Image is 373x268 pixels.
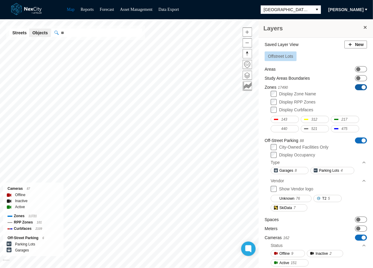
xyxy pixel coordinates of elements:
[265,75,310,81] label: Study Areas Boundaries
[271,250,305,257] button: Offline9
[271,195,312,202] button: Unknown76
[313,195,342,202] button: T25
[301,116,329,123] button: 312
[311,126,317,132] span: 521
[32,30,48,36] span: Objects
[279,251,290,257] span: Offline
[340,168,343,174] span: 4
[283,236,289,240] span: 162
[12,30,26,36] span: Streets
[355,42,364,48] span: New
[328,7,364,13] span: [PERSON_NAME]
[319,168,339,174] span: Parking Lots
[271,159,280,165] div: Type
[37,221,42,224] span: 101
[243,27,252,37] button: Zoom in
[265,42,299,48] label: Saved Layer View
[331,125,359,132] button: 475
[100,7,114,12] a: Forecast
[331,116,359,123] button: 217
[279,186,313,191] label: Show Vendor logo
[300,139,304,143] span: 88
[279,205,292,211] span: SkiData
[310,167,354,174] button: Parking Lots4
[120,7,153,12] a: Asset Management
[265,235,289,241] label: Cameras
[243,28,252,36] span: Zoom in
[311,116,317,122] span: 312
[301,125,329,132] button: 521
[271,178,284,184] div: Vendor
[268,54,293,59] span: Offstreet Lots
[328,196,330,202] span: 5
[271,259,309,266] button: Active151
[27,187,30,190] span: 87
[243,49,252,58] button: Reset bearing to north
[281,126,287,132] span: 440
[279,100,315,104] label: Display RPP Zones
[81,7,94,12] a: Reports
[313,5,321,14] button: select
[271,241,366,250] div: Status
[265,217,279,223] label: Spaces
[15,241,35,247] label: Parking Lots
[279,91,316,96] label: Display Zone Name
[307,250,343,257] button: Inactive2
[271,116,299,123] button: 143
[243,60,252,69] button: Home
[15,247,29,253] label: Garages
[265,84,288,91] label: Zones
[264,7,310,13] span: [GEOGRAPHIC_DATA][PERSON_NAME]
[265,51,297,61] button: Offstreet Lots
[294,205,296,211] span: 7
[243,38,252,48] button: Zoom out
[243,71,252,80] button: Layers management
[8,235,59,241] div: Off-Street Parking
[279,145,328,149] label: City-Owned Facilities Only
[28,214,37,218] span: 11721
[279,196,294,202] span: Unknown
[9,29,30,37] button: Streets
[15,198,27,204] label: Inactive
[8,213,59,219] div: Zones
[271,242,283,248] div: Status
[279,152,315,157] label: Display Occupancy
[344,41,367,48] button: New
[341,116,347,122] span: 217
[15,204,25,210] label: Active
[295,168,297,174] span: 8
[265,66,276,72] label: Areas
[271,125,299,132] button: 440
[281,116,287,122] span: 143
[291,260,297,266] span: 151
[271,167,309,174] button: Garages8
[279,107,313,112] label: Display Curbfaces
[8,219,59,226] div: RPP Zones
[271,158,366,167] div: Type
[67,7,75,12] a: Map
[29,29,51,37] button: Objects
[330,251,332,257] span: 2
[243,39,252,47] span: Zoom out
[15,192,25,198] label: Offline
[278,85,288,90] span: 17490
[3,259,10,266] a: Mapbox homepage
[158,7,179,12] a: Data Export
[271,176,366,185] div: Vendor
[8,186,59,192] div: Cameras
[315,251,328,257] span: Inactive
[341,126,347,132] span: 475
[325,5,368,14] button: [PERSON_NAME]
[322,196,326,202] span: T2
[291,251,293,257] span: 9
[42,236,44,240] span: 6
[271,204,307,211] button: SkiData7
[8,226,59,232] div: Curbfaces
[36,227,42,230] span: 2109
[279,260,289,266] span: Active
[265,226,278,232] label: Meters
[263,24,362,32] h3: Layers
[243,82,252,91] button: Key metrics
[296,196,300,202] span: 76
